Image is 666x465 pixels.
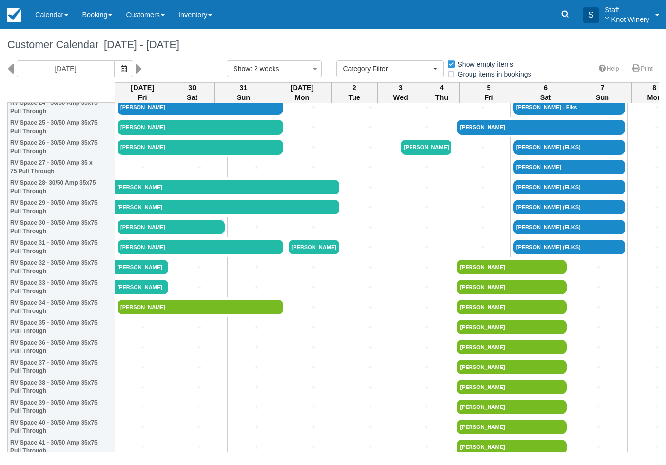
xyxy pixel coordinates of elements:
a: + [457,202,508,213]
a: [PERSON_NAME] [118,120,283,135]
th: RV Space 35 - 30/50 Amp 35x75 Pull Through [8,317,115,337]
a: [PERSON_NAME] (ELKS) [513,140,625,155]
a: + [345,202,395,213]
th: RV Space 29 - 30/50 Amp 35x75 Pull Through [8,197,115,217]
a: [PERSON_NAME] (ELKS) [513,240,625,254]
a: + [401,322,451,332]
a: + [289,442,339,452]
a: + [345,282,395,292]
a: [PERSON_NAME] [115,200,339,214]
th: RV Space 31 - 30/50 Amp 35x75 Pull Through [8,237,115,257]
div: S [583,7,599,23]
span: Category Filter [343,64,431,74]
span: Show empty items [447,60,521,67]
a: + [174,342,224,352]
th: RV Space 37 - 30/50 Amp 35x75 Pull Through [8,357,115,377]
a: + [401,362,451,372]
p: Staff [605,5,649,15]
a: [PERSON_NAME] [118,300,283,314]
a: + [289,262,339,272]
th: RV Space 41 - 30/50 Amp 35x75 Pull Through [8,437,115,457]
a: + [230,322,283,332]
a: + [230,402,283,412]
a: + [457,162,508,173]
a: + [345,342,395,352]
a: [PERSON_NAME] (ELKS) [513,180,625,194]
a: + [401,222,451,232]
a: + [118,442,168,452]
a: + [174,282,224,292]
a: + [289,222,339,232]
a: [PERSON_NAME] [289,240,339,254]
th: RV Space 28- 30/50 Amp 35x75 Pull Through [8,177,115,197]
th: RV Space 25 - 30/50 Amp 35x75 Pull Through [8,117,115,137]
a: + [401,242,451,252]
a: [PERSON_NAME] [457,420,566,434]
a: + [401,122,451,133]
a: + [174,322,224,332]
a: + [230,422,283,432]
a: + [572,322,625,332]
a: + [457,182,508,193]
span: [DATE] - [DATE] [98,39,179,51]
a: + [572,382,625,392]
a: [PERSON_NAME] [457,260,566,274]
a: + [174,442,224,452]
img: checkfront-main-nav-mini-logo.png [7,8,21,22]
a: + [174,382,224,392]
a: + [345,402,395,412]
a: + [289,162,339,173]
a: + [289,362,339,372]
a: + [401,282,451,292]
a: [PERSON_NAME] [401,140,451,155]
a: [PERSON_NAME] (ELKS) [513,220,625,234]
a: [PERSON_NAME] [457,400,566,414]
a: + [345,322,395,332]
button: Show: 2 weeks [227,60,322,77]
a: [PERSON_NAME] [457,300,566,314]
a: + [345,142,395,153]
a: + [230,442,283,452]
a: + [174,402,224,412]
a: + [289,122,339,133]
a: Help [593,62,625,76]
button: Category Filter [336,60,444,77]
a: + [345,182,395,193]
th: RV Space 38 - 30/50 Amp 35x75 Pull Through [8,377,115,397]
a: + [572,302,625,312]
a: + [289,302,339,312]
a: + [401,102,451,113]
a: [PERSON_NAME] [457,380,566,394]
a: + [118,162,168,173]
a: + [572,442,625,452]
a: + [230,282,283,292]
a: [PERSON_NAME] [118,240,283,254]
a: + [289,382,339,392]
a: + [118,362,168,372]
th: RV Space 30 - 30/50 Amp 35x75 Pull Through [8,217,115,237]
a: + [345,262,395,272]
a: + [118,342,168,352]
a: [PERSON_NAME] (ELKS) [513,200,625,214]
a: + [345,382,395,392]
a: [PERSON_NAME] [457,360,566,374]
span: Show [233,65,250,73]
label: Group items in bookings [447,67,538,81]
a: + [289,322,339,332]
a: + [345,422,395,432]
a: + [572,342,625,352]
a: [PERSON_NAME] [115,180,339,194]
a: + [401,442,451,452]
a: Print [627,62,659,76]
a: + [401,262,451,272]
a: + [572,262,625,272]
th: 2 Tue [332,82,378,103]
a: + [345,442,395,452]
span: Group items in bookings [447,70,539,77]
a: + [230,162,283,173]
th: RV Space 39 - 30/50 Amp 35x75 Pull Through [8,397,115,417]
a: [PERSON_NAME] [115,260,169,274]
a: + [345,162,395,173]
th: 4 Thu [424,82,459,103]
th: 3 Wed [377,82,424,103]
